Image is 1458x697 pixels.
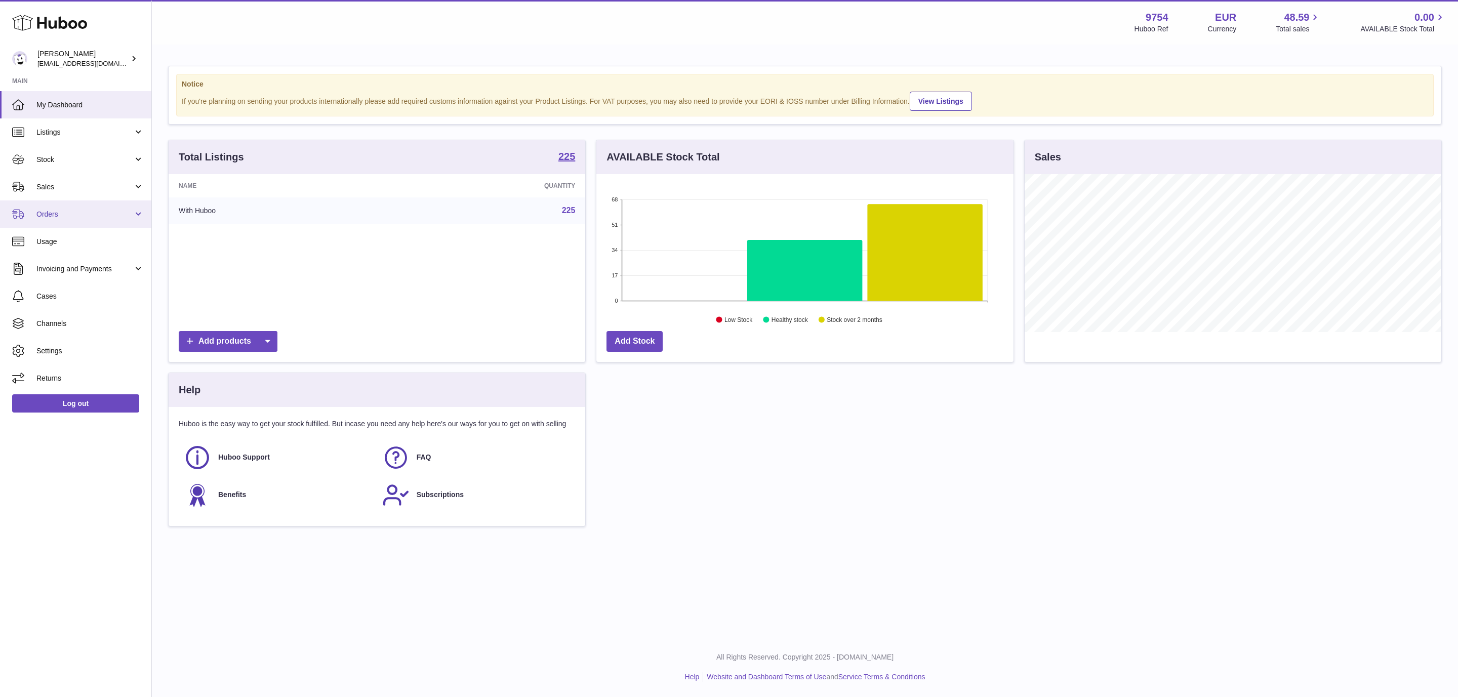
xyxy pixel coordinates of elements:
[36,128,133,137] span: Listings
[1146,11,1168,24] strong: 9754
[1215,11,1236,24] strong: EUR
[382,481,571,509] a: Subscriptions
[182,79,1428,89] strong: Notice
[1414,11,1434,24] span: 0.00
[388,174,585,197] th: Quantity
[184,444,372,471] a: Huboo Support
[1135,24,1168,34] div: Huboo Ref
[37,49,129,68] div: [PERSON_NAME]
[838,673,925,681] a: Service Terms & Conditions
[772,316,808,323] text: Healthy stock
[160,652,1450,662] p: All Rights Reserved. Copyright 2025 - [DOMAIN_NAME]
[179,383,200,397] h3: Help
[184,481,372,509] a: Benefits
[12,51,27,66] img: info@fieldsluxury.london
[685,673,700,681] a: Help
[1276,24,1321,34] span: Total sales
[612,222,618,228] text: 51
[1360,11,1446,34] a: 0.00 AVAILABLE Stock Total
[12,394,139,413] a: Log out
[37,59,149,67] span: [EMAIL_ADDRESS][DOMAIN_NAME]
[36,182,133,192] span: Sales
[36,100,144,110] span: My Dashboard
[562,206,576,215] a: 225
[707,673,826,681] a: Website and Dashboard Terms of Use
[612,272,618,278] text: 17
[1284,11,1309,24] span: 48.59
[1035,150,1061,164] h3: Sales
[606,150,719,164] h3: AVAILABLE Stock Total
[36,346,144,356] span: Settings
[218,453,270,462] span: Huboo Support
[169,197,388,224] td: With Huboo
[612,196,618,202] text: 68
[417,453,431,462] span: FAQ
[615,298,618,304] text: 0
[382,444,571,471] a: FAQ
[910,92,972,111] a: View Listings
[417,490,464,500] span: Subscriptions
[703,672,925,682] li: and
[36,374,144,383] span: Returns
[1360,24,1446,34] span: AVAILABLE Stock Total
[827,316,882,323] text: Stock over 2 months
[1276,11,1321,34] a: 48.59 Total sales
[606,331,663,352] a: Add Stock
[179,150,244,164] h3: Total Listings
[36,292,144,301] span: Cases
[612,247,618,253] text: 34
[36,210,133,219] span: Orders
[182,90,1428,111] div: If you're planning on sending your products internationally please add required customs informati...
[169,174,388,197] th: Name
[724,316,753,323] text: Low Stock
[558,151,575,163] a: 225
[36,319,144,329] span: Channels
[36,264,133,274] span: Invoicing and Payments
[36,237,144,247] span: Usage
[179,331,277,352] a: Add products
[36,155,133,165] span: Stock
[1208,24,1237,34] div: Currency
[218,490,246,500] span: Benefits
[179,419,575,429] p: Huboo is the easy way to get your stock fulfilled. But incase you need any help here's our ways f...
[558,151,575,161] strong: 225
